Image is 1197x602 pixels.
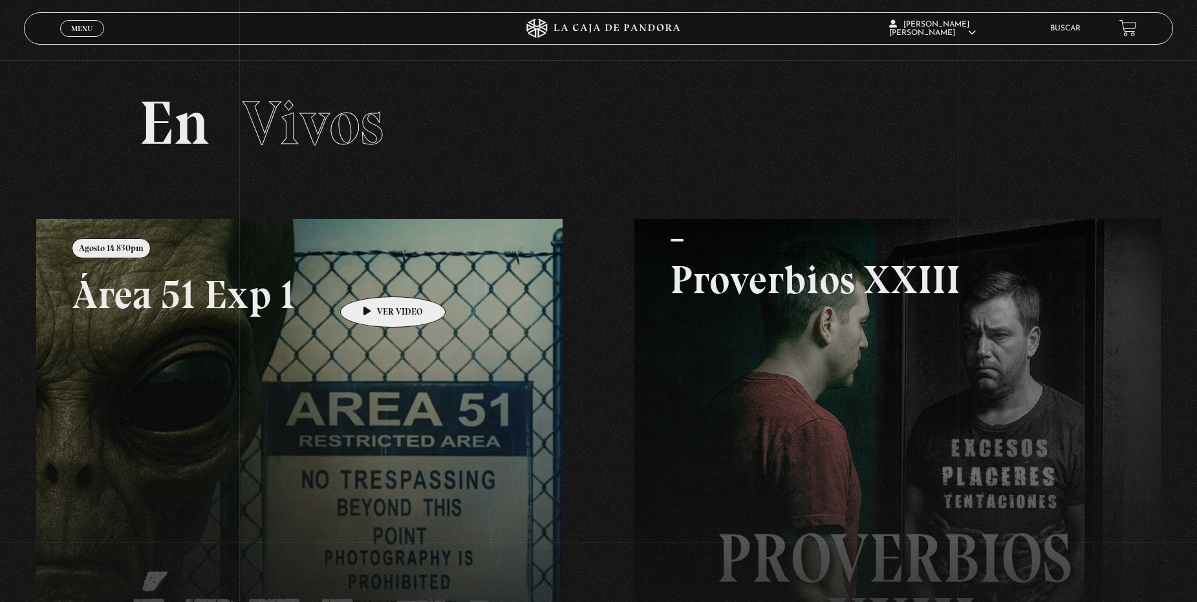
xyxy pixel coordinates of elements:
a: View your shopping cart [1119,19,1137,37]
span: Cerrar [67,35,97,44]
span: [PERSON_NAME] [PERSON_NAME] [889,21,976,37]
a: Buscar [1050,25,1081,32]
span: Vivos [243,86,383,160]
h2: En [139,93,1059,154]
span: Menu [71,25,92,32]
